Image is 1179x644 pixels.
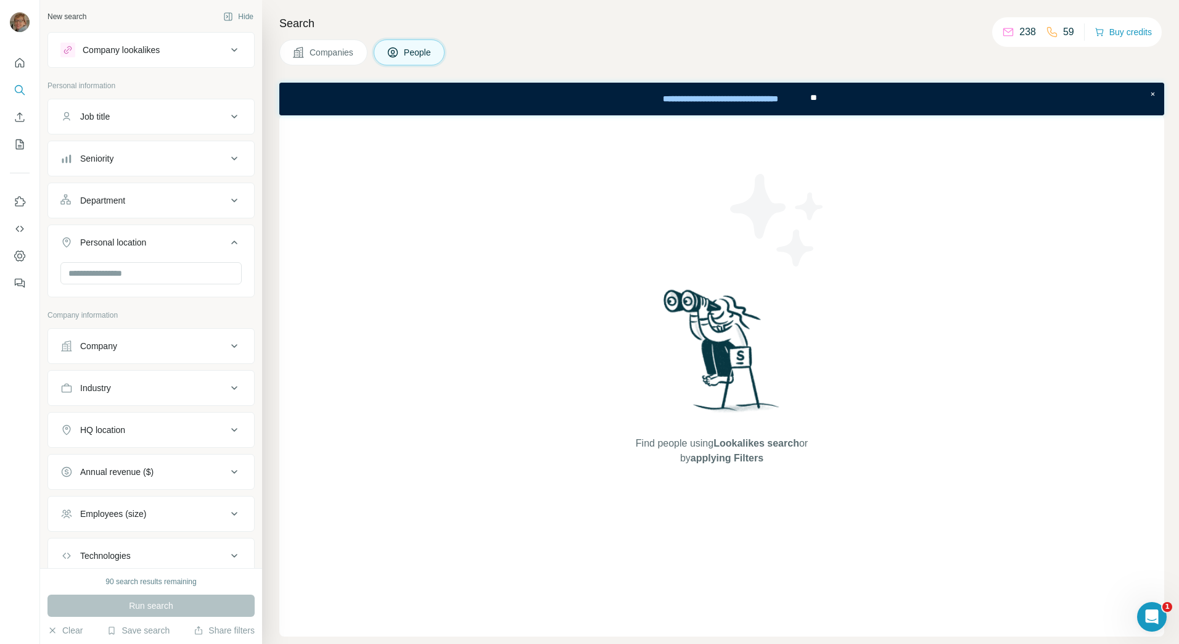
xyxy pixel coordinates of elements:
div: HQ location [80,424,125,436]
button: Save search [107,624,170,637]
span: 1 [1162,602,1172,612]
button: Use Surfe on LinkedIn [10,191,30,213]
div: Company [80,340,117,352]
p: Company information [47,310,255,321]
button: Annual revenue ($) [48,457,254,487]
button: Department [48,186,254,215]
button: Quick start [10,52,30,74]
div: Job title [80,110,110,123]
button: Search [10,79,30,101]
button: Technologies [48,541,254,571]
button: Company lookalikes [48,35,254,65]
div: Seniority [80,152,113,165]
div: Employees (size) [80,508,146,520]
div: Personal location [80,236,146,249]
img: Avatar [10,12,30,32]
span: applying Filters [691,453,763,463]
button: Personal location [48,228,254,262]
button: HQ location [48,415,254,445]
button: Buy credits [1095,23,1152,41]
button: Employees (size) [48,499,254,529]
button: Feedback [10,272,30,294]
button: Industry [48,373,254,403]
p: Personal information [47,80,255,91]
h4: Search [279,15,1164,32]
p: 238 [1019,25,1036,39]
iframe: Intercom live chat [1137,602,1167,632]
button: Dashboard [10,245,30,267]
span: Find people using or by [623,436,820,466]
button: My lists [10,133,30,155]
iframe: Banner [279,83,1164,115]
img: Surfe Illustration - Stars [722,165,833,276]
button: Hide [215,7,262,26]
div: Department [80,194,125,207]
div: Technologies [80,550,131,562]
button: Job title [48,102,254,131]
button: Clear [47,624,83,637]
button: Company [48,331,254,361]
div: New search [47,11,86,22]
div: Annual revenue ($) [80,466,154,478]
button: Seniority [48,144,254,173]
p: 59 [1063,25,1074,39]
span: People [404,46,432,59]
img: Surfe Illustration - Woman searching with binoculars [658,286,786,424]
button: Enrich CSV [10,106,30,128]
span: Lookalikes search [713,438,799,448]
div: 90 search results remaining [105,576,196,587]
div: Industry [80,382,111,394]
button: Share filters [194,624,255,637]
button: Use Surfe API [10,218,30,240]
div: Company lookalikes [83,44,160,56]
span: Companies [310,46,355,59]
